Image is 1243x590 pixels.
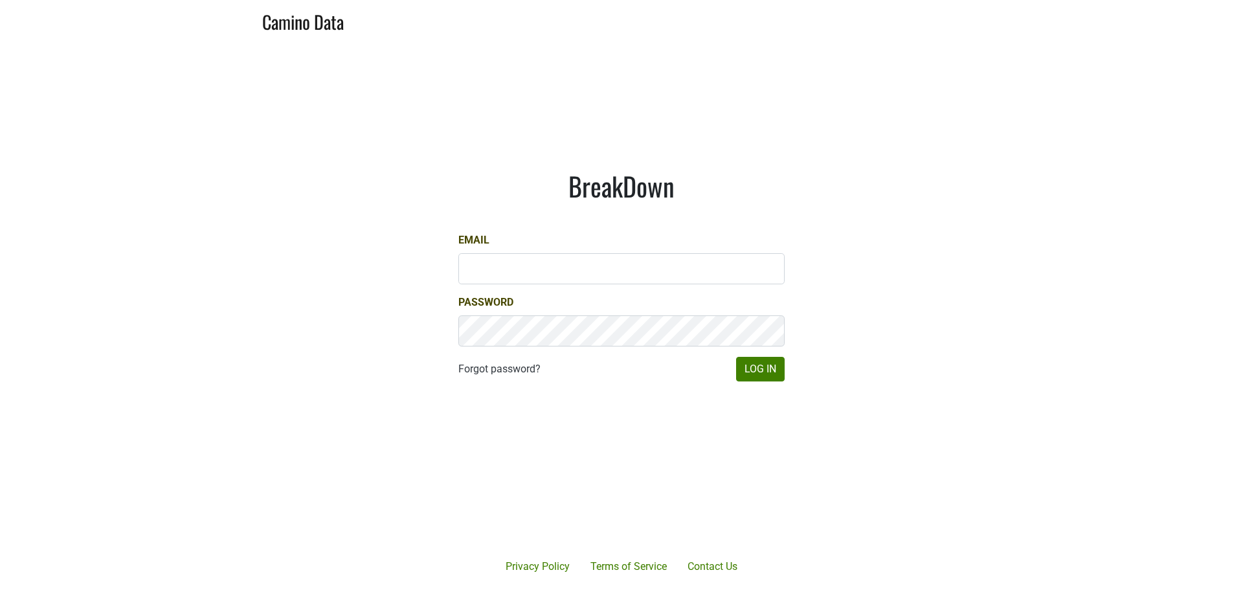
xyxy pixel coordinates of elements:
button: Log In [736,357,785,381]
a: Camino Data [262,5,344,36]
a: Privacy Policy [495,554,580,580]
a: Terms of Service [580,554,677,580]
label: Password [458,295,513,310]
label: Email [458,233,489,248]
a: Forgot password? [458,361,541,377]
a: Contact Us [677,554,748,580]
h1: BreakDown [458,170,785,201]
